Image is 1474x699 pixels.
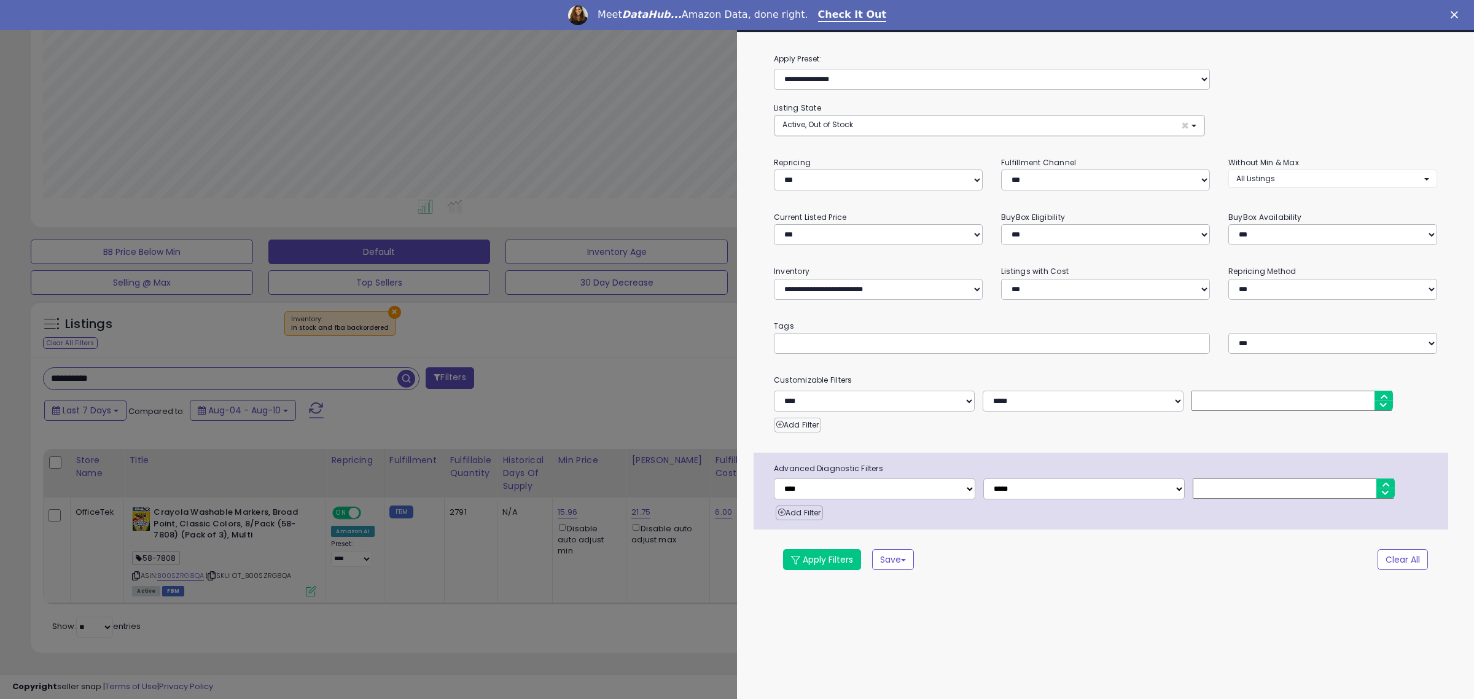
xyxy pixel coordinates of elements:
small: Current Listed Price [774,212,846,222]
small: Repricing Method [1228,266,1297,276]
button: Active, Out of Stock × [774,115,1204,136]
small: Repricing [774,157,811,168]
img: Profile image for Georgie [568,6,588,25]
small: Without Min & Max [1228,157,1299,168]
span: Active, Out of Stock [782,119,853,130]
small: Listings with Cost [1001,266,1069,276]
i: DataHub... [622,9,682,20]
button: Add Filter [776,506,823,520]
span: Advanced Diagnostic Filters [765,462,1448,475]
span: × [1181,119,1189,132]
small: BuyBox Eligibility [1001,212,1065,222]
label: Apply Preset: [765,52,1446,66]
button: Apply Filters [783,549,861,570]
button: Clear All [1378,549,1428,570]
button: Add Filter [774,418,821,432]
small: Inventory [774,266,809,276]
button: Save [872,549,914,570]
small: Customizable Filters [765,373,1446,387]
a: Check It Out [818,9,887,22]
div: Meet Amazon Data, done right. [598,9,808,21]
small: Fulfillment Channel [1001,157,1076,168]
button: All Listings [1228,170,1437,187]
small: Tags [765,319,1446,333]
small: BuyBox Availability [1228,212,1301,222]
span: All Listings [1236,173,1275,184]
div: Close [1451,11,1463,18]
small: Listing State [774,103,821,113]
